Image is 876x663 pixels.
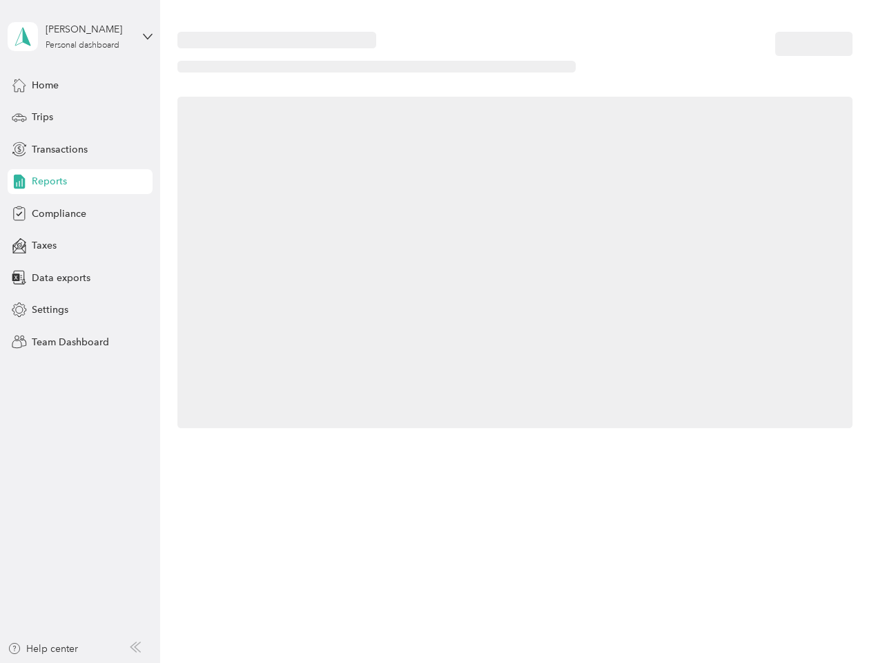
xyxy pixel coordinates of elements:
button: Help center [8,642,78,656]
span: Settings [32,302,68,317]
div: Personal dashboard [46,41,119,50]
span: Reports [32,174,67,189]
span: Trips [32,110,53,124]
span: Taxes [32,238,57,253]
span: Transactions [32,142,88,157]
div: [PERSON_NAME] [46,22,132,37]
span: Home [32,78,59,93]
span: Compliance [32,206,86,221]
span: Data exports [32,271,90,285]
span: Team Dashboard [32,335,109,349]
